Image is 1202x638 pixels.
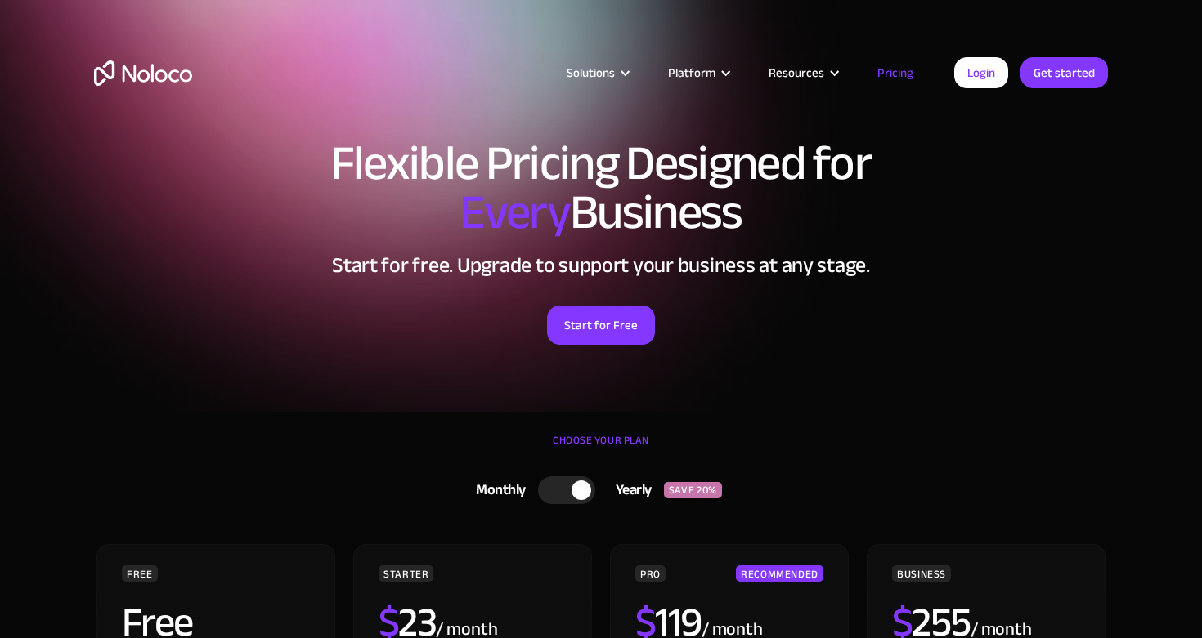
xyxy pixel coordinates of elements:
a: Get started [1020,57,1108,88]
div: PRO [635,565,666,582]
a: Pricing [857,62,934,83]
div: Resources [769,62,824,83]
a: Login [954,57,1008,88]
div: FREE [122,565,158,582]
div: RECOMMENDED [736,565,823,582]
span: Every [460,167,570,258]
div: Solutions [546,62,648,83]
div: Yearly [595,478,664,502]
div: CHOOSE YOUR PLAN [94,428,1108,469]
h2: Start for free. Upgrade to support your business at any stage. [94,253,1108,278]
div: Monthly [455,478,538,502]
div: Resources [748,62,857,83]
a: home [94,60,192,86]
div: Solutions [567,62,615,83]
a: Start for Free [547,306,655,345]
div: Platform [668,62,715,83]
div: BUSINESS [892,565,951,582]
h1: Flexible Pricing Designed for Business [94,139,1108,237]
div: SAVE 20% [664,482,722,498]
div: STARTER [379,565,433,582]
div: Platform [648,62,748,83]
